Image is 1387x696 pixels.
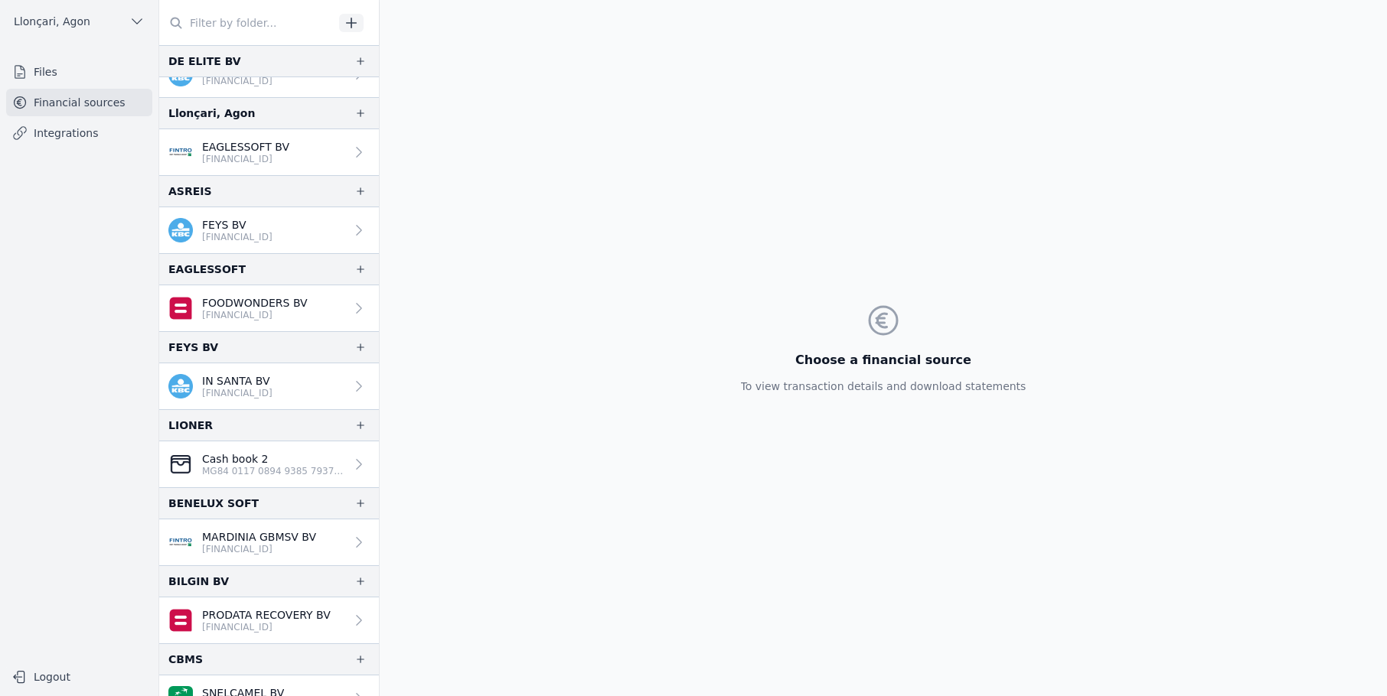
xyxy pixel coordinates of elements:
font: Llonçari, Agon [168,107,255,119]
font: EAGLESSOFT BV [202,141,289,153]
font: Files [34,66,57,78]
font: PRODATA RECOVERY BV [202,609,331,621]
font: DE ELITE BV [168,55,241,67]
img: belfius-1.png [168,296,193,320]
button: Llonçari, Agon [6,9,152,34]
a: FOODWONDERS BV [FINANCIAL_ID] [159,285,379,331]
img: kbc.png [168,374,193,398]
font: Llonçari, Agon [14,15,90,28]
font: ASREIS [168,185,212,197]
img: FINTRO_BE_BUSINESS_GEBABEBB.png [168,140,193,164]
font: EAGLESSOFT [168,263,246,275]
a: Integrations [6,119,152,147]
img: belfius-1.png [168,608,193,633]
font: MG84 0117 0894 9385 7937 5225 318 [202,466,380,476]
font: BENELUX SOFT [168,497,259,509]
font: [FINANCIAL_ID] [202,622,273,633]
font: FEYS BV [202,219,246,231]
font: Choose a financial source [795,353,971,367]
font: Cash book 2 [202,453,268,465]
font: [FINANCIAL_ID] [202,76,273,86]
a: IN SANTA BV [FINANCIAL_ID] [159,363,379,409]
font: [FINANCIAL_ID] [202,544,273,555]
font: [FINANCIAL_ID] [202,310,273,320]
a: PRODATA RECOVERY BV [FINANCIAL_ID] [159,597,379,643]
font: Integrations [34,127,98,139]
img: FINTRO_BE_BUSINESS_GEBABEBB.png [168,530,193,555]
input: Filter by folder... [159,9,334,37]
font: [FINANCIAL_ID] [202,388,273,398]
font: [FINANCIAL_ID] [202,232,273,242]
a: Financial sources [6,89,152,116]
font: Logout [34,671,70,683]
img: CleanShot-202025-05-26-20at-2016.10.27-402x.png [168,452,193,476]
a: Cash book 2 MG84 0117 0894 9385 7937 5225 318 [159,441,379,487]
font: IN SANTA BV [202,375,270,387]
font: FOODWONDERS BV [202,297,308,309]
img: kbc.png [168,218,193,242]
font: BILGIN BV [168,575,229,587]
font: [FINANCIAL_ID] [202,154,273,164]
font: Financial sources [34,96,126,109]
button: Logout [6,665,152,689]
a: Files [6,58,152,86]
a: EAGLESSOFT BV [FINANCIAL_ID] [159,129,379,175]
font: To view transaction details and download statements [741,380,1026,392]
font: LIONER [168,419,213,431]
a: FEYS BV [FINANCIAL_ID] [159,207,379,253]
font: MARDINIA GBMSV BV [202,531,316,543]
font: FEYS BV [168,341,218,353]
a: MARDINIA GBMSV BV [FINANCIAL_ID] [159,519,379,565]
font: CBMS [168,653,203,665]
